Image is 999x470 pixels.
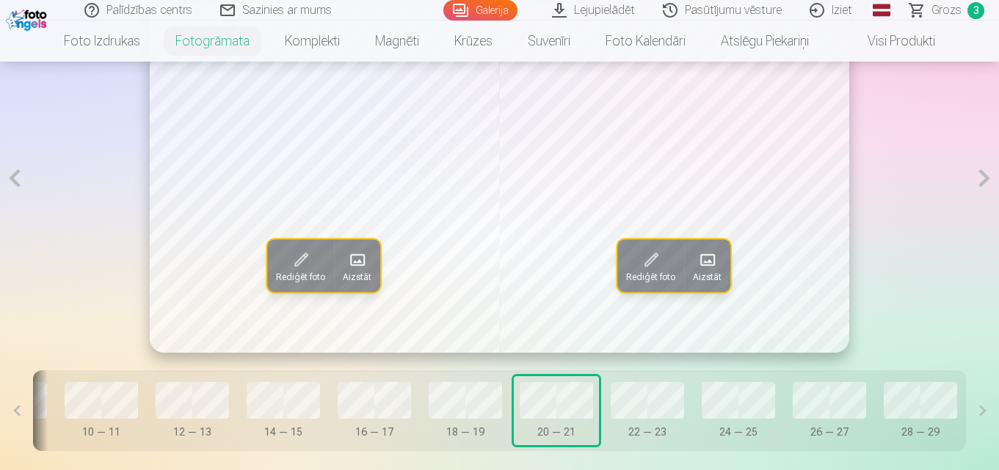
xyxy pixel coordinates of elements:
div: 28 — 29 [884,425,957,439]
span: Rediģēt foto [626,271,675,283]
button: 20 — 21 [514,376,599,445]
a: Visi produkti [827,21,953,62]
a: Foto izdrukas [46,21,158,62]
a: Foto kalendāri [588,21,703,62]
a: Krūzes [437,21,510,62]
button: 12 — 13 [150,376,235,445]
div: 10 — 11 [65,425,138,439]
button: Aizstāt [334,239,380,292]
span: Aizstāt [693,271,722,283]
button: 10 — 11 [59,376,144,445]
button: 14 — 15 [241,376,326,445]
button: 18 — 19 [423,376,508,445]
button: Aizstāt [684,239,730,292]
div: 16 — 17 [338,425,411,439]
div: 12 — 13 [156,425,229,439]
img: /fa1 [6,6,51,31]
button: Rediģēt foto [267,239,334,292]
div: 24 — 25 [702,425,775,439]
button: 22 — 23 [605,376,690,445]
button: 28 — 29 [878,376,963,445]
a: Komplekti [267,21,357,62]
a: Atslēgu piekariņi [703,21,827,62]
button: 16 — 17 [332,376,417,445]
span: 3 [967,2,984,19]
div: 14 — 15 [247,425,320,439]
div: 18 — 19 [429,425,502,439]
div: 26 — 27 [793,425,866,439]
a: Fotogrāmata [158,21,267,62]
div: 20 — 21 [520,425,593,439]
button: 26 — 27 [787,376,872,445]
div: 22 — 23 [611,425,684,439]
a: Magnēti [357,21,437,62]
span: Grozs [931,1,962,19]
button: Rediģēt foto [617,239,684,292]
button: 24 — 25 [696,376,781,445]
span: Aizstāt [343,271,371,283]
span: Rediģēt foto [276,271,325,283]
a: Suvenīri [510,21,588,62]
